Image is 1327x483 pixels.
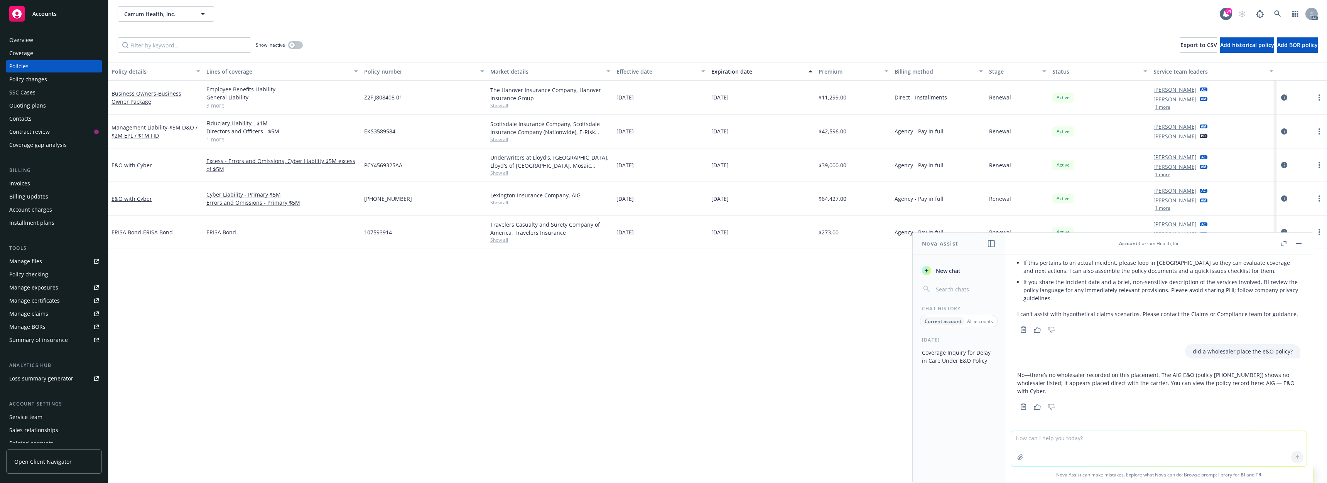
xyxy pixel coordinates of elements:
[1280,227,1289,237] a: circleInformation
[6,34,102,46] a: Overview
[6,268,102,281] a: Policy checking
[819,195,846,203] span: $64,427.00
[206,199,358,207] a: Errors and Omissions - Primary $5M
[1315,127,1324,136] a: more
[1153,86,1197,94] a: [PERSON_NAME]
[1023,276,1300,304] li: If you share the incident date and a brief, non-sensitive description of the services involved, I...
[206,190,358,199] a: Cyber Liability - Primary $5M
[1119,240,1180,247] div: : Carrum Health, Inc.
[9,437,54,449] div: Related accounts
[6,99,102,112] a: Quoting plans
[206,127,358,135] a: Directors and Officers - $5M
[9,255,42,268] div: Manage files
[895,67,975,76] div: Billing method
[6,411,102,423] a: Service team
[9,217,54,229] div: Installment plans
[9,60,29,72] div: Policies
[1180,41,1217,49] span: Export to CSV
[9,99,46,112] div: Quoting plans
[1150,62,1276,81] button: Service team leaders
[819,161,846,169] span: $39,000.00
[1049,62,1150,81] button: Status
[9,424,58,436] div: Sales relationships
[919,264,999,278] button: New chat
[1153,196,1197,204] a: [PERSON_NAME]
[1119,240,1138,247] span: Account
[6,321,102,333] a: Manage BORs
[111,67,192,76] div: Policy details
[206,93,358,101] a: General Liability
[1241,471,1245,478] a: BI
[1153,163,1197,171] a: [PERSON_NAME]
[1277,37,1318,53] button: Add BOR policy
[989,127,1011,135] span: Renewal
[616,161,634,169] span: [DATE]
[118,6,214,22] button: Carrum Health, Inc.
[989,67,1038,76] div: Stage
[815,62,891,81] button: Premium
[364,195,412,203] span: [PHONE_NUMBER]
[1155,206,1170,210] button: 1 more
[6,126,102,138] a: Contract review
[1315,194,1324,203] a: more
[967,318,993,325] p: All accounts
[9,113,32,125] div: Contacts
[895,127,944,135] span: Agency - Pay in full
[256,42,285,48] span: Show inactive
[1153,95,1197,103] a: [PERSON_NAME]
[1055,128,1071,135] span: Active
[1280,160,1289,170] a: circleInformation
[922,239,958,247] h1: Nova Assist
[1220,37,1274,53] button: Add historical policy
[1155,105,1170,109] button: 1 more
[206,119,358,127] a: Fiduciary Liability - $1M
[6,437,102,449] a: Related accounts
[1017,371,1300,395] p: No—there’s no wholesaler recorded on this placement. The AIG E&O (policy [PHONE_NUMBER]) shows no...
[111,229,173,236] a: ERISA Bond
[989,228,1011,236] span: Renewal
[6,60,102,72] a: Policies
[124,10,191,18] span: Carrum Health, Inc.
[616,93,634,101] span: [DATE]
[711,67,804,76] div: Expiration date
[819,67,880,76] div: Premium
[111,90,181,105] a: Business Owners
[1055,229,1071,236] span: Active
[490,136,610,143] span: Show all
[6,204,102,216] a: Account charges
[1020,403,1027,410] svg: Copy to clipboard
[6,255,102,268] a: Manage files
[895,228,944,236] span: Agency - Pay in full
[819,127,846,135] span: $42,596.00
[111,124,198,139] a: Management Liability
[364,67,476,76] div: Policy number
[711,195,729,203] span: [DATE]
[6,334,102,346] a: Summary of insurance
[206,157,358,173] a: Excess - Errors and Omissions, Cyber Liability $5M excess of $5M
[9,34,33,46] div: Overview
[1315,160,1324,170] a: more
[1023,257,1300,276] li: If this pertains to an actual incident, please loop in [GEOGRAPHIC_DATA] so they can evaluate cov...
[1234,6,1250,22] a: Start snowing
[616,228,634,236] span: [DATE]
[6,308,102,320] a: Manage claims
[490,86,610,102] div: The Hanover Insurance Company, Hanover Insurance Group
[711,127,729,135] span: [DATE]
[1153,153,1197,161] a: [PERSON_NAME]
[1045,401,1057,412] button: Thumbs down
[6,244,102,252] div: Tools
[206,85,358,93] a: Employee Benefits Liability
[616,67,697,76] div: Effective date
[1153,220,1197,228] a: [PERSON_NAME]
[616,127,634,135] span: [DATE]
[1315,93,1324,102] a: more
[490,153,610,170] div: Underwriters at Lloyd's, [GEOGRAPHIC_DATA], Lloyd's of [GEOGRAPHIC_DATA], Mosaic Americas Insuran...
[6,167,102,174] div: Billing
[118,37,251,53] input: Filter by keyword...
[9,204,52,216] div: Account charges
[9,139,67,151] div: Coverage gap analysis
[1052,67,1139,76] div: Status
[1153,132,1197,140] a: [PERSON_NAME]
[6,190,102,203] a: Billing updates
[111,90,181,105] span: - Business Owner Package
